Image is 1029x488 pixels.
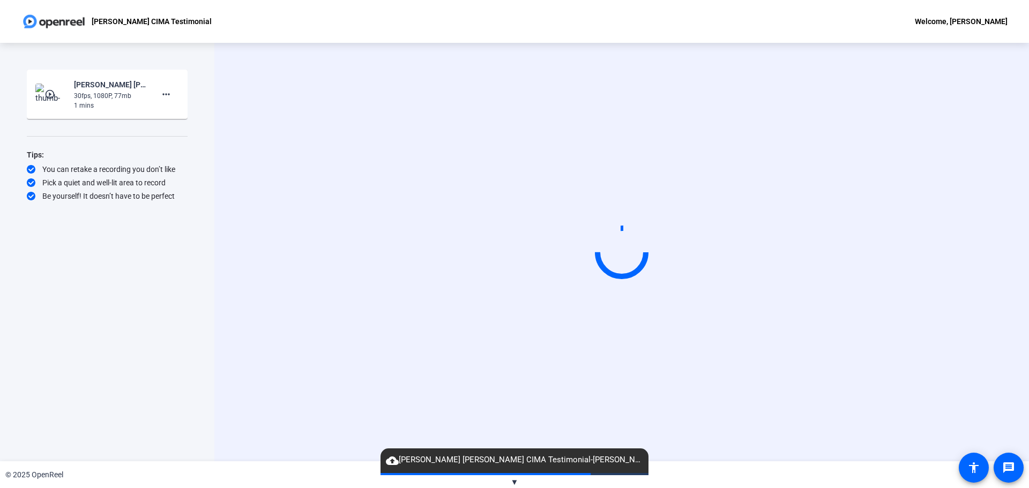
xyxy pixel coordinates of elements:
div: 30fps, 1080P, 77mb [74,91,146,101]
mat-icon: cloud_upload [386,454,399,467]
mat-icon: more_horiz [160,88,173,101]
div: Be yourself! It doesn’t have to be perfect [27,191,188,201]
mat-icon: accessibility [967,461,980,474]
img: thumb-nail [35,84,67,105]
div: Pick a quiet and well-lit area to record [27,177,188,188]
mat-icon: play_circle_outline [44,89,57,100]
mat-icon: message [1002,461,1015,474]
div: 1 mins [74,101,146,110]
div: Welcome, [PERSON_NAME] [915,15,1008,28]
div: You can retake a recording you don’t like [27,164,188,175]
span: ▼ [511,477,519,487]
img: OpenReel logo [21,11,86,32]
p: [PERSON_NAME] CIMA Testimonial [92,15,212,28]
span: [PERSON_NAME] [PERSON_NAME] CIMA Testimonial-[PERSON_NAME] CIMA Testimonial-1758204830957-webcam [381,454,648,467]
div: © 2025 OpenReel [5,469,63,481]
div: [PERSON_NAME] [PERSON_NAME] CIMA Testimonial-[PERSON_NAME] CIMA Testimonial-1758204644507-webcam [74,78,146,91]
div: Tips: [27,148,188,161]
